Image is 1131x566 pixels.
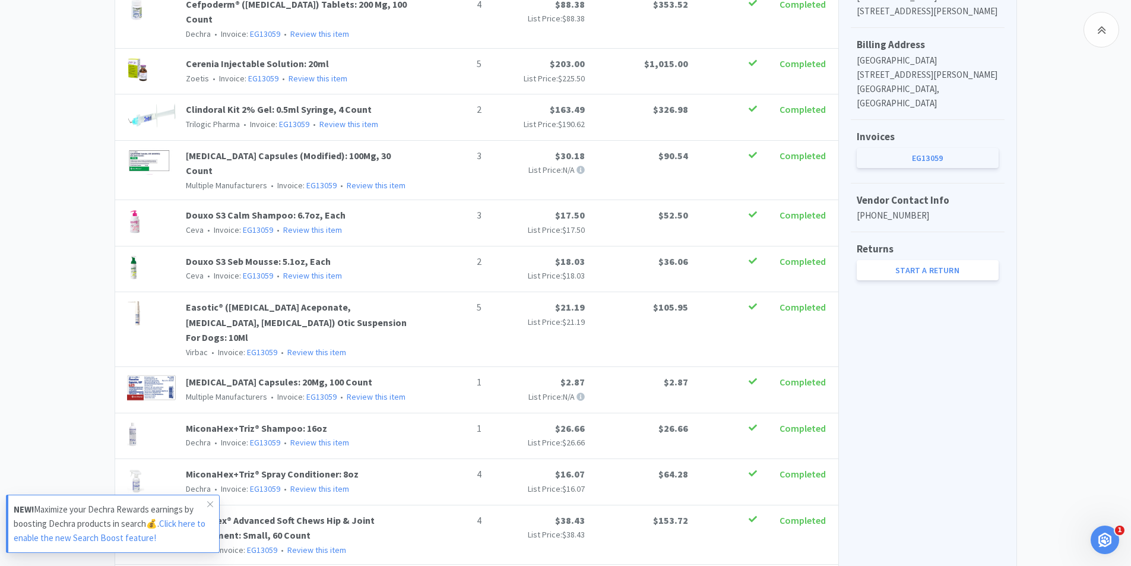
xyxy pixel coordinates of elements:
span: Trilogic Pharma [186,119,240,129]
p: [STREET_ADDRESS][PERSON_NAME] [857,68,999,82]
span: Completed [780,514,826,526]
span: $17.50 [555,209,585,221]
p: 5 [422,300,481,315]
span: Dechra [186,437,211,448]
strong: NEW! [14,504,34,515]
span: 1 [1115,526,1124,535]
p: List Price: [491,436,585,449]
p: 1 [422,375,481,390]
span: $18.03 [555,255,585,267]
a: EG13059 [247,545,277,555]
a: EG13059 [248,73,278,84]
img: 70ba7cbbdf9641658d6379f92c6d5101_541060.png [127,56,148,83]
p: [GEOGRAPHIC_DATA], [GEOGRAPHIC_DATA] [857,82,999,110]
p: List Price: [491,482,585,495]
span: $88.38 [562,13,585,24]
span: Invoice: [211,29,280,39]
p: List Price: [491,72,585,85]
p: 1 [422,421,481,437]
a: EG13059 [250,29,280,39]
span: • [211,73,217,84]
p: List Price: [491,315,585,328]
a: EG13059 [279,119,309,129]
span: • [338,180,345,191]
span: Completed [780,468,826,480]
span: Completed [780,209,826,221]
h5: Invoices [857,129,999,145]
a: Review this item [289,73,347,84]
a: [MEDICAL_DATA] Capsules (Modified): 100Mg, 30 Count [186,150,391,177]
span: Virbac [186,347,208,358]
span: Completed [780,103,826,115]
a: EG13059 [247,347,277,358]
span: • [282,437,289,448]
h5: Billing Address [857,37,999,53]
img: 5ad0b3e5a6ce4d9f8d44bac5a897b242_801021.png [127,148,175,175]
span: • [279,347,286,358]
span: • [280,73,287,84]
span: $38.43 [555,514,585,526]
a: Review this item [319,119,378,129]
span: $203.00 [550,58,585,69]
span: $225.50 [558,73,585,84]
p: 2 [422,254,481,270]
span: $21.19 [562,317,585,327]
span: • [213,483,219,494]
span: $64.28 [658,468,688,480]
span: $2.87 [560,376,585,388]
span: • [210,347,216,358]
a: Movoflex® Advanced Soft Chews Hip & Joint Supplement: Small, 60 Count [186,514,375,542]
a: Review this item [290,483,349,494]
p: List Price: N/A [491,163,585,176]
span: $26.66 [555,422,585,434]
span: Invoice: [209,73,278,84]
p: List Price: [491,269,585,282]
span: $326.98 [653,103,688,115]
a: Clindoral Kit 2% Gel: 0.5ml Syringe, 4 Count [186,103,372,115]
span: • [282,483,289,494]
a: Review this item [287,545,346,555]
img: ec7fd0c783c84d7a8e75c33fb1104fdb_399025.png [127,254,141,280]
span: $105.95 [653,301,688,313]
span: • [213,29,219,39]
span: $90.54 [658,150,688,162]
p: 5 [422,56,481,72]
span: Invoice: [208,347,277,358]
span: $1,015.00 [644,58,688,69]
span: Completed [780,301,826,313]
p: List Price: N/A [491,390,585,403]
a: Review this item [347,180,405,191]
p: [PHONE_NUMBER] [857,208,999,223]
p: List Price: [491,223,585,236]
span: $16.07 [562,483,585,494]
span: Invoice: [211,483,280,494]
p: List Price: [491,12,585,25]
span: $26.66 [562,437,585,448]
a: Review this item [290,29,349,39]
span: • [205,270,212,281]
p: Maximize your Dechra Rewards earnings by boosting Dechra products in search💰. [14,502,207,545]
a: Start a Return [857,260,999,280]
span: Invoice: [204,270,273,281]
span: $18.03 [562,270,585,281]
a: Review this item [287,347,346,358]
span: Completed [780,150,826,162]
span: Completed [780,376,826,388]
a: [MEDICAL_DATA] Capsules: 20Mg, 100 Count [186,376,372,388]
span: • [269,391,275,402]
span: $30.18 [555,150,585,162]
span: Invoice: [208,545,277,555]
span: $38.43 [562,529,585,540]
img: b7fbd4c985094e00a29da18aeb66bb36_34668.png [127,300,142,326]
span: Ceva [186,224,204,235]
span: • [311,119,318,129]
span: • [338,391,345,402]
p: 2 [422,102,481,118]
span: Completed [780,58,826,69]
span: • [275,270,281,281]
p: 4 [422,513,481,529]
a: Cerenia Injectable Solution: 20ml [186,58,329,69]
span: Invoice: [204,224,273,235]
h5: Returns [857,241,999,257]
span: $26.66 [658,422,688,434]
